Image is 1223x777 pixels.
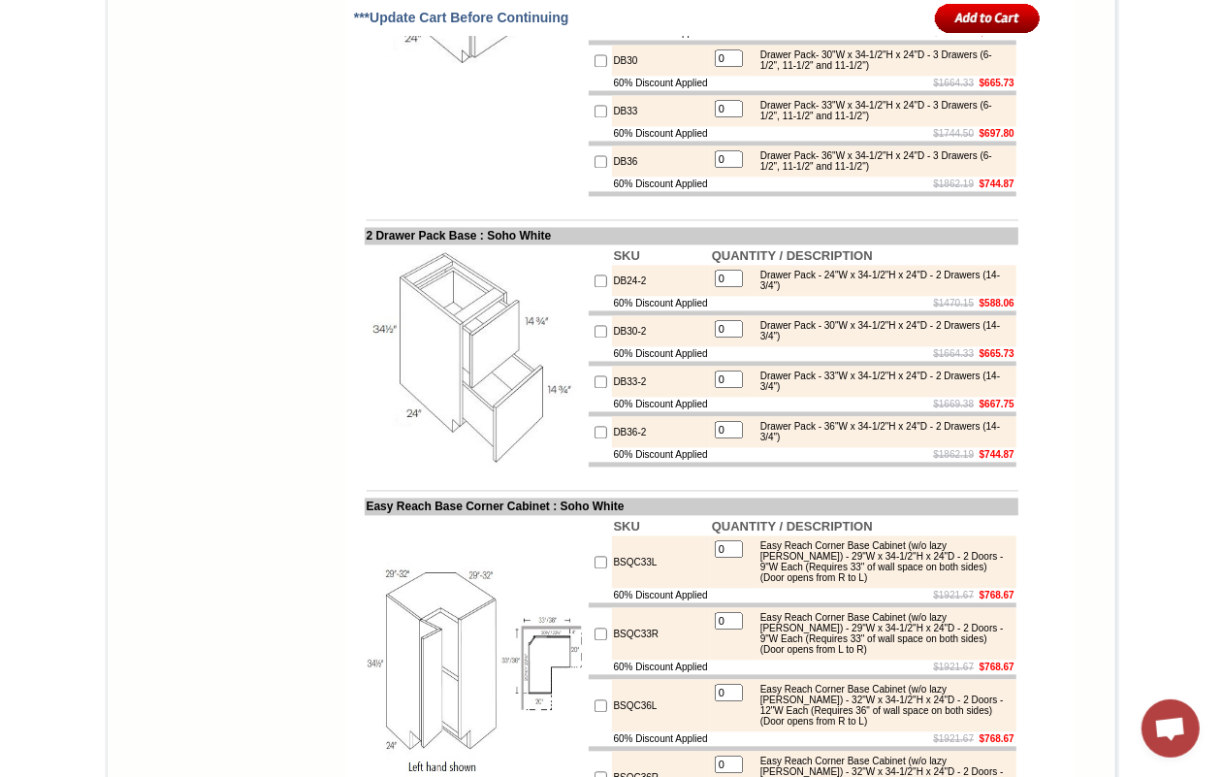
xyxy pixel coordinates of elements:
s: $1921.67 [933,733,974,744]
img: spacer.gif [102,54,105,55]
td: Easy Reach Base Corner Cabinet : Soho White [365,498,1018,515]
a: Price Sheet View in PDF Format [22,3,157,19]
b: $665.73 [980,78,1014,88]
td: Baycreek Gray [228,88,277,108]
b: $665.73 [980,348,1014,359]
div: Drawer Pack - 33"W x 34-1/2"H x 24"D - 2 Drawers (14-3/4") [751,371,1012,392]
b: $768.67 [980,590,1014,600]
div: Open chat [1142,699,1200,758]
td: DB33-2 [612,366,710,397]
td: 60% Discount Applied [612,76,710,90]
td: 60% Discount Applied [612,177,710,191]
b: SKU [614,519,640,534]
td: DB30 [612,45,710,76]
s: $1470.15 [933,298,974,308]
div: Drawer Pack - 30"W x 34-1/2"H x 24"D - 2 Drawers (14-3/4") [751,320,1012,341]
b: $697.80 [980,128,1014,139]
td: DB33 [612,95,710,126]
td: Beachwood Oak Shaker [280,88,330,110]
div: Drawer Pack - 24"W x 34-1/2"H x 24"D - 2 Drawers (14-3/4") [751,270,1012,291]
s: $1921.67 [933,662,974,672]
s: $1669.38 [933,399,974,409]
img: pdf.png [3,5,18,20]
div: Drawer Pack- 33"W x 34-1/2"H x 24"D - 3 Drawers (6-1/2", 11-1/2" and 11-1/2") [751,100,1012,121]
div: Drawer Pack- 36"W x 34-1/2"H x 24"D - 3 Drawers (6-1/2", 11-1/2" and 11-1/2") [751,150,1012,172]
b: $768.67 [980,662,1014,672]
b: QUANTITY / DESCRIPTION [712,248,873,263]
td: 60% Discount Applied [612,296,710,310]
img: spacer.gif [277,54,280,55]
s: $1862.19 [933,449,974,460]
b: QUANTITY / DESCRIPTION [712,519,873,534]
b: $588.06 [980,298,1014,308]
td: DB36-2 [612,416,710,447]
img: spacer.gif [330,54,333,55]
img: spacer.gif [225,54,228,55]
td: Bellmonte Maple [333,88,382,108]
div: Drawer Pack- 30"W x 34-1/2"H x 24"D - 3 Drawers (6-1/2", 11-1/2" and 11-1/2") [751,49,1012,71]
b: Price Sheet View in PDF Format [22,8,157,18]
s: $1744.50 [933,128,974,139]
s: $1664.33 [933,348,974,359]
td: DB24-2 [612,265,710,296]
img: spacer.gif [164,54,167,55]
td: 2 Drawer Pack Base : Soho White [365,227,1018,244]
img: 2 Drawer Pack Base [367,247,585,466]
td: 60% Discount Applied [612,731,710,746]
td: 60% Discount Applied [612,588,710,602]
td: BSQC33R [612,607,710,660]
td: DB36 [612,146,710,177]
div: Easy Reach Corner Base Cabinet (w/o lazy [PERSON_NAME]) - 29"W x 34-1/2"H x 24"D - 2 Doors - 9"W ... [751,612,1012,655]
span: ***Update Cart Before Continuing [354,10,569,25]
div: Easy Reach Corner Base Cabinet (w/o lazy [PERSON_NAME]) - 32"W x 34-1/2"H x 24"D - 2 Doors - 12"W... [751,684,1012,727]
td: DB30-2 [612,315,710,346]
td: 60% Discount Applied [612,397,710,411]
div: Drawer Pack - 36"W x 34-1/2"H x 24"D - 2 Drawers (14-3/4") [751,421,1012,442]
s: $1664.33 [933,78,974,88]
td: 60% Discount Applied [612,126,710,141]
input: Add to Cart [935,2,1041,34]
td: 60% Discount Applied [612,447,710,462]
td: [PERSON_NAME] Yellow Walnut [105,88,164,110]
b: $768.67 [980,733,1014,744]
s: $1921.67 [933,590,974,600]
b: $744.87 [980,178,1014,189]
img: spacer.gif [49,54,52,55]
s: $1862.19 [933,178,974,189]
b: SKU [614,248,640,263]
td: 60% Discount Applied [612,660,710,674]
b: $667.75 [980,399,1014,409]
td: Alabaster Shaker [52,88,102,108]
b: $744.87 [980,449,1014,460]
td: [PERSON_NAME] White Shaker [167,88,226,110]
td: BSQC33L [612,535,710,588]
td: BSQC36L [612,679,710,731]
div: Easy Reach Corner Base Cabinet (w/o lazy [PERSON_NAME]) - 29"W x 34-1/2"H x 24"D - 2 Doors - 9"W ... [751,540,1012,583]
td: 60% Discount Applied [612,346,710,361]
